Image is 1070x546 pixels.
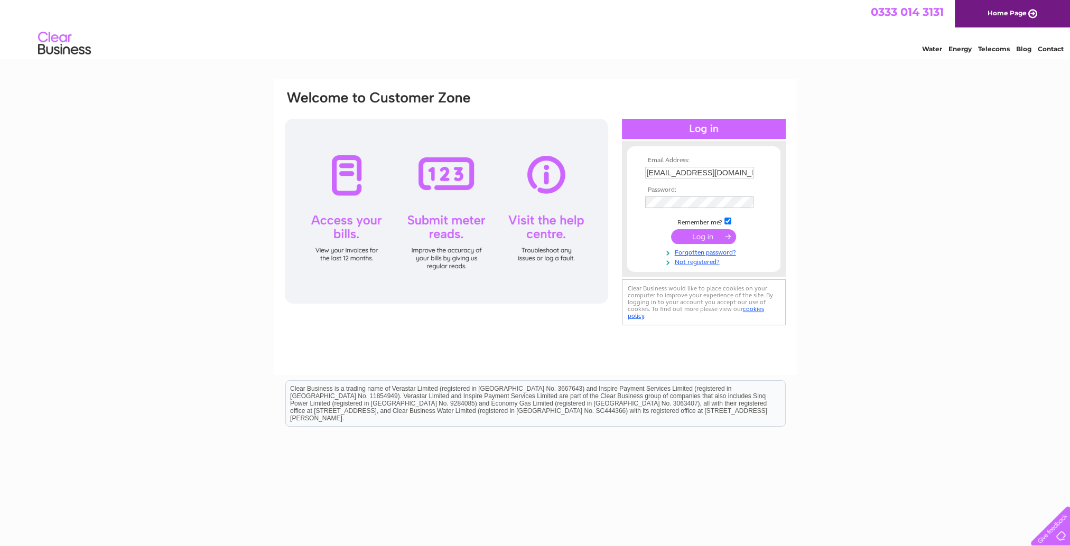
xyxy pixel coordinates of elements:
th: Email Address: [643,157,765,164]
a: Water [922,45,942,53]
a: Telecoms [978,45,1010,53]
a: Not registered? [645,256,765,266]
a: Energy [948,45,972,53]
a: 0333 014 3131 [871,5,944,18]
a: cookies policy [628,305,764,319]
img: logo.png [38,27,91,60]
div: Clear Business is a trading name of Verastar Limited (registered in [GEOGRAPHIC_DATA] No. 3667643... [286,6,785,51]
td: Remember me? [643,216,765,227]
input: Submit [671,229,736,244]
div: Clear Business would like to place cookies on your computer to improve your experience of the sit... [622,279,786,325]
a: Forgotten password? [645,247,765,257]
a: Blog [1016,45,1031,53]
a: Contact [1038,45,1064,53]
th: Password: [643,186,765,194]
